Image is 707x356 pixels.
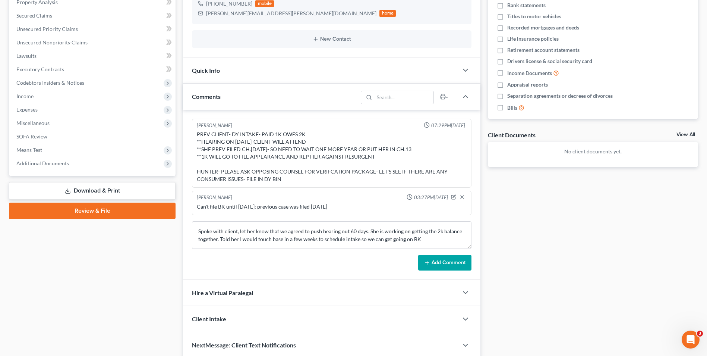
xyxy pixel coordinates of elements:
[16,53,37,59] span: Lawsuits
[16,39,88,46] span: Unsecured Nonpriority Claims
[507,24,579,31] span: Recorded mortgages and deeds
[192,341,296,349] span: NextMessage: Client Text Notifications
[676,132,695,137] a: View All
[374,91,433,104] input: Search...
[10,63,176,76] a: Executory Contracts
[9,182,176,200] a: Download & Print
[488,131,536,139] div: Client Documents
[192,315,226,322] span: Client Intake
[418,255,471,271] button: Add Comment
[197,122,232,129] div: [PERSON_NAME]
[255,0,274,7] div: mobile
[682,331,700,349] iframe: Intercom live chat
[16,133,47,140] span: SOFA Review
[379,10,396,17] div: home
[16,93,34,99] span: Income
[507,1,546,9] span: Bank statements
[16,79,84,86] span: Codebtors Insiders & Notices
[431,122,465,129] span: 07:29PM[DATE]
[206,10,376,17] div: [PERSON_NAME][EMAIL_ADDRESS][PERSON_NAME][DOMAIN_NAME]
[10,36,176,49] a: Unsecured Nonpriority Claims
[507,104,517,112] span: Bills
[16,12,52,19] span: Secured Claims
[507,92,613,100] span: Separation agreements or decrees of divorces
[507,46,580,54] span: Retirement account statements
[414,194,448,201] span: 03:27PM[DATE]
[9,203,176,219] a: Review & File
[507,13,561,20] span: Titles to motor vehicles
[10,49,176,63] a: Lawsuits
[16,106,38,113] span: Expenses
[197,131,467,183] div: PREV CLIENT- DY INTAKE- PAID 1K OWES 2K **HEARING ON [DATE]-CLIENT WILL ATTEND **SHE PREV FILED C...
[192,289,253,296] span: Hire a Virtual Paralegal
[697,331,703,337] span: 3
[507,57,592,65] span: Drivers license & social security card
[507,35,559,43] span: Life insurance policies
[16,120,50,126] span: Miscellaneous
[197,194,232,202] div: [PERSON_NAME]
[16,147,42,153] span: Means Test
[10,130,176,143] a: SOFA Review
[494,148,692,155] p: No client documents yet.
[197,203,467,210] div: Can't file BK until [DATE]; previous case was filed [DATE]
[16,66,64,72] span: Executory Contracts
[10,9,176,22] a: Secured Claims
[16,160,69,166] span: Additional Documents
[198,36,465,42] button: New Contact
[192,67,220,74] span: Quick Info
[10,22,176,36] a: Unsecured Priority Claims
[192,93,221,100] span: Comments
[507,81,548,88] span: Appraisal reports
[16,26,78,32] span: Unsecured Priority Claims
[507,69,552,77] span: Income Documents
